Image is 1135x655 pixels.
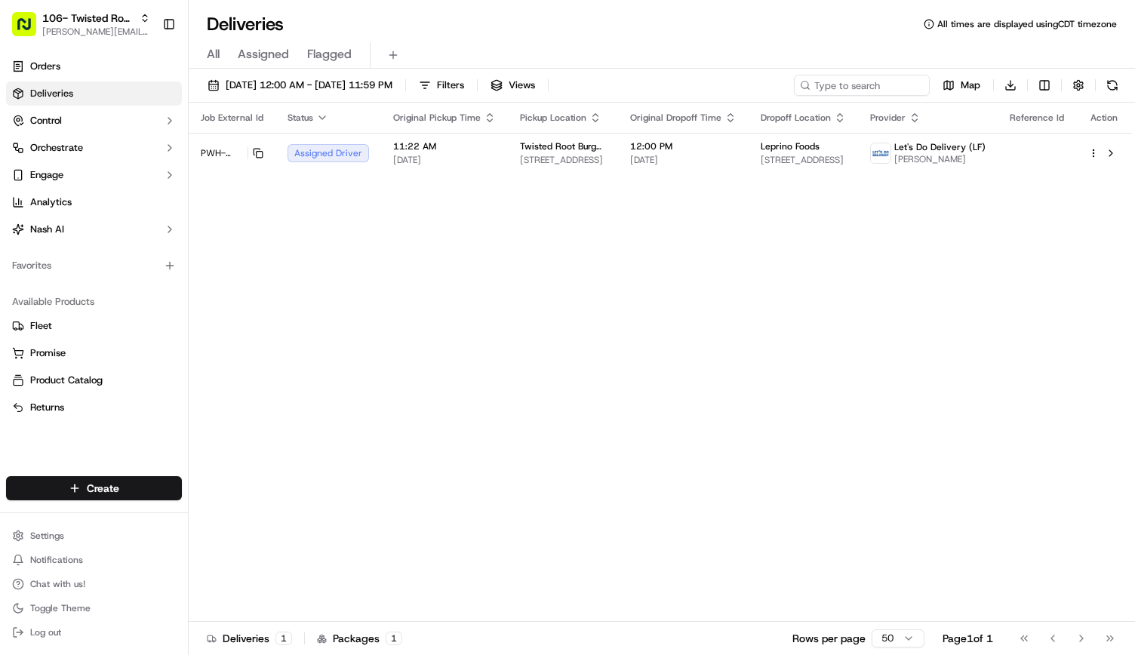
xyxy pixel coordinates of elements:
[201,147,243,159] span: PWH-3H0
[207,45,220,63] span: All
[871,143,890,163] img: lets_do_delivery_logo.png
[6,314,182,338] button: Fleet
[1088,112,1120,124] div: Action
[943,631,993,646] div: Page 1 of 1
[6,368,182,392] button: Product Catalog
[6,341,182,365] button: Promise
[42,11,134,26] button: 106- Twisted Root Burger - Lubbock
[894,153,986,165] span: [PERSON_NAME]
[1102,75,1123,96] button: Refresh
[484,75,542,96] button: Views
[6,549,182,570] button: Notifications
[393,112,481,124] span: Original Pickup Time
[6,622,182,643] button: Log out
[12,346,176,360] a: Promise
[30,87,73,100] span: Deliveries
[437,78,464,92] span: Filters
[288,112,313,124] span: Status
[794,75,930,96] input: Type to search
[630,140,737,152] span: 12:00 PM
[30,168,63,182] span: Engage
[30,554,83,566] span: Notifications
[201,112,263,124] span: Job External Id
[275,632,292,645] div: 1
[30,60,60,73] span: Orders
[386,632,402,645] div: 1
[30,626,61,638] span: Log out
[393,154,496,166] span: [DATE]
[307,45,352,63] span: Flagged
[12,374,176,387] a: Product Catalog
[761,140,820,152] span: Leprino Foods
[238,45,289,63] span: Assigned
[412,75,471,96] button: Filters
[30,319,52,333] span: Fleet
[30,578,85,590] span: Chat with us!
[761,154,846,166] span: [STREET_ADDRESS]
[30,223,64,236] span: Nash AI
[30,530,64,542] span: Settings
[520,154,606,166] span: [STREET_ADDRESS]
[792,631,866,646] p: Rows per page
[6,525,182,546] button: Settings
[6,190,182,214] a: Analytics
[6,54,182,78] a: Orders
[1010,112,1064,124] span: Reference Id
[30,195,72,209] span: Analytics
[201,147,263,159] button: PWH-3H0
[30,141,83,155] span: Orchestrate
[6,136,182,160] button: Orchestrate
[12,319,176,333] a: Fleet
[30,374,103,387] span: Product Catalog
[6,254,182,278] div: Favorites
[937,18,1117,30] span: All times are displayed using CDT timezone
[226,78,392,92] span: [DATE] 12:00 AM - [DATE] 11:59 PM
[30,401,64,414] span: Returns
[509,78,535,92] span: Views
[30,114,62,128] span: Control
[30,602,91,614] span: Toggle Theme
[520,112,586,124] span: Pickup Location
[6,163,182,187] button: Engage
[894,141,986,153] span: Let's Do Delivery (LF)
[630,112,721,124] span: Original Dropoff Time
[207,631,292,646] div: Deliveries
[630,154,737,166] span: [DATE]
[201,75,399,96] button: [DATE] 12:00 AM - [DATE] 11:59 PM
[761,112,831,124] span: Dropoff Location
[870,112,906,124] span: Provider
[42,26,150,38] button: [PERSON_NAME][EMAIL_ADDRESS][PERSON_NAME][DOMAIN_NAME]
[207,12,284,36] h1: Deliveries
[961,78,980,92] span: Map
[6,290,182,314] div: Available Products
[6,476,182,500] button: Create
[12,401,176,414] a: Returns
[520,140,606,152] span: Twisted Root Burger | Lubbock
[87,481,119,496] span: Create
[30,346,66,360] span: Promise
[317,631,402,646] div: Packages
[6,574,182,595] button: Chat with us!
[6,81,182,106] a: Deliveries
[6,395,182,420] button: Returns
[936,75,987,96] button: Map
[6,109,182,133] button: Control
[6,217,182,241] button: Nash AI
[6,6,156,42] button: 106- Twisted Root Burger - Lubbock[PERSON_NAME][EMAIL_ADDRESS][PERSON_NAME][DOMAIN_NAME]
[393,140,496,152] span: 11:22 AM
[6,598,182,619] button: Toggle Theme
